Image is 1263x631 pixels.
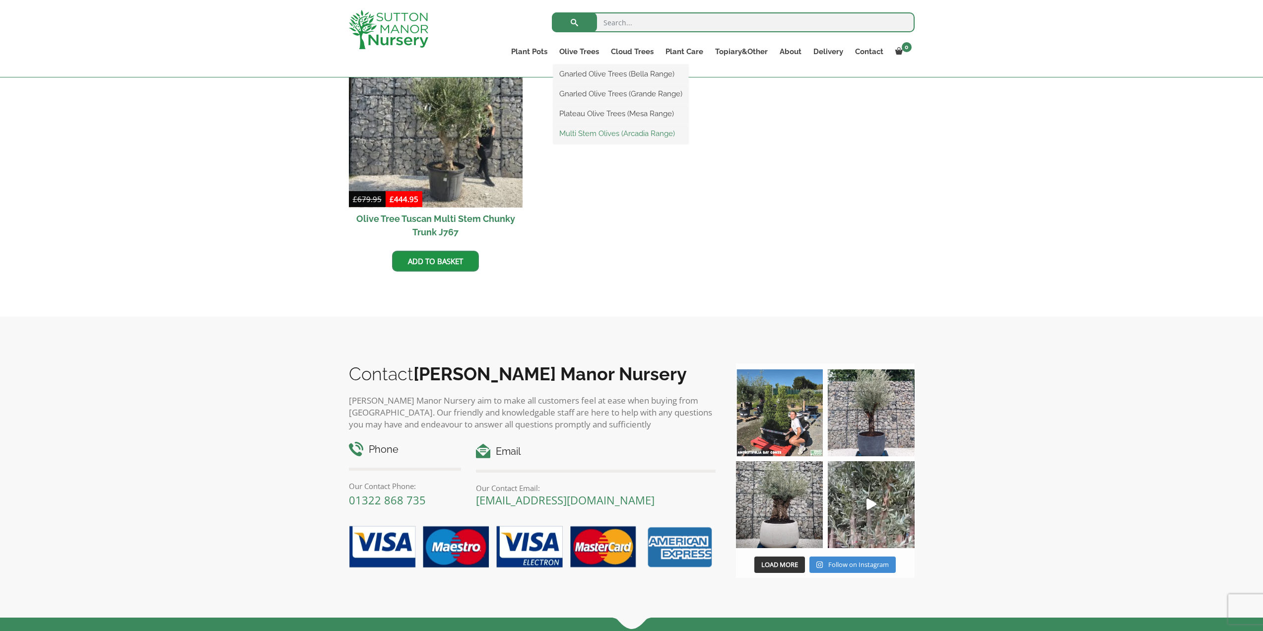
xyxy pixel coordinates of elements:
a: Multi Stem Olives (Arcadia Range) [553,126,688,141]
b: [PERSON_NAME] Manor Nursery [413,363,687,384]
a: Delivery [807,45,849,59]
a: Topiary&Other [709,45,774,59]
img: Our elegant & picturesque Angustifolia Cones are an exquisite addition to your Bay Tree collectio... [736,369,823,456]
a: About [774,45,807,59]
img: logo [349,10,428,49]
a: 0 [889,45,915,59]
h4: Phone [349,442,462,457]
a: Instagram Follow on Instagram [809,557,895,573]
bdi: 679.95 [353,194,382,204]
p: [PERSON_NAME] Manor Nursery aim to make all customers feel at ease when buying from [GEOGRAPHIC_D... [349,395,716,430]
a: Add to basket: “Olive Tree Tuscan Multi Stem Chunky Trunk J767” [392,251,479,272]
input: Search... [552,12,915,32]
span: 0 [902,42,912,52]
span: Load More [761,560,798,569]
a: Olive Trees [553,45,605,59]
button: Load More [754,557,805,573]
img: A beautiful multi-stem Spanish Olive tree potted in our luxurious fibre clay pots 😍😍 [828,369,915,456]
a: Play [828,461,915,548]
a: Gnarled Olive Trees (Bella Range) [553,67,688,81]
a: Plant Pots [505,45,553,59]
img: Check out this beauty we potted at our nursery today ❤️‍🔥 A huge, ancient gnarled Olive tree plan... [736,461,823,548]
a: Plant Care [660,45,709,59]
a: Contact [849,45,889,59]
h2: Contact [349,363,716,384]
h4: Email [476,444,716,459]
svg: Instagram [816,561,823,568]
h2: Olive Tree Tuscan Multi Stem Chunky Trunk J767 [349,208,523,243]
span: Follow on Instagram [828,560,889,569]
a: Sale! Olive Tree Tuscan Multi Stem Chunky Trunk J767 [349,33,523,243]
a: Plateau Olive Trees (Mesa Range) [553,106,688,121]
img: New arrivals Monday morning of beautiful olive trees 🤩🤩 The weather is beautiful this summer, gre... [828,461,915,548]
a: Gnarled Olive Trees (Grande Range) [553,86,688,101]
svg: Play [866,498,876,510]
p: Our Contact Phone: [349,480,462,492]
a: [EMAIL_ADDRESS][DOMAIN_NAME] [476,492,655,507]
a: Cloud Trees [605,45,660,59]
span: £ [390,194,394,204]
p: Our Contact Email: [476,482,716,494]
span: £ [353,194,357,204]
img: Olive Tree Tuscan Multi Stem Chunky Trunk J767 [349,33,523,208]
bdi: 444.95 [390,194,418,204]
a: 01322 868 735 [349,492,426,507]
img: payment-options.png [341,520,716,575]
